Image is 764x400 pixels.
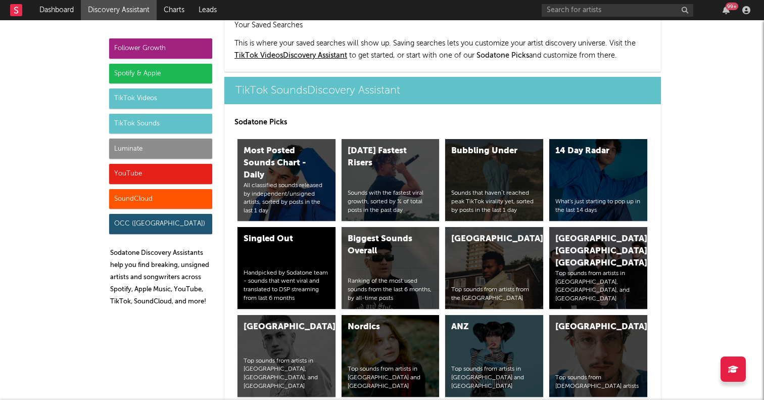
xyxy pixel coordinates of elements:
div: Sounds with the fastest viral growth, sorted by % of total posts in the past day [348,189,434,214]
div: Spotify & Apple [109,64,212,84]
div: TikTok Videos [109,88,212,109]
p: Sodatone Picks [234,116,651,128]
div: Luminate [109,139,212,159]
div: [DATE] Fastest Risers [348,145,416,169]
div: Top sounds from artists in [GEOGRAPHIC_DATA], [GEOGRAPHIC_DATA], and [GEOGRAPHIC_DATA] [244,357,329,391]
div: ANZ [451,321,520,333]
a: TikTok VideosDiscovery Assistant [234,52,347,59]
span: Sodatone Picks [476,52,529,59]
a: [GEOGRAPHIC_DATA], [GEOGRAPHIC_DATA], [GEOGRAPHIC_DATA]Top sounds from artists in [GEOGRAPHIC_DAT... [549,227,647,309]
div: [GEOGRAPHIC_DATA] [451,233,520,245]
div: TikTok Sounds [109,114,212,134]
div: [GEOGRAPHIC_DATA], [GEOGRAPHIC_DATA], [GEOGRAPHIC_DATA] [555,233,624,270]
div: Nordics [348,321,416,333]
div: Top sounds from artists in [GEOGRAPHIC_DATA], [GEOGRAPHIC_DATA], and [GEOGRAPHIC_DATA] [555,270,641,303]
a: Bubbling UnderSounds that haven’t reached peak TikTok virality yet, sorted by posts in the last 1... [445,139,543,221]
a: TikTok SoundsDiscovery Assistant [224,77,661,104]
div: SoundCloud [109,189,212,209]
a: [DATE] Fastest RisersSounds with the fastest viral growth, sorted by % of total posts in the past... [342,139,440,221]
input: Search for artists [542,4,693,17]
div: Singled Out [244,233,312,245]
a: NordicsTop sounds from artists in [GEOGRAPHIC_DATA] and [GEOGRAPHIC_DATA] [342,315,440,397]
div: 14 Day Radar [555,145,624,157]
div: Sounds that haven’t reached peak TikTok virality yet, sorted by posts in the last 1 day [451,189,537,214]
div: YouTube [109,164,212,184]
p: Sodatone Discovery Assistants help you find breaking, unsigned artists and songwriters across Spo... [110,247,212,308]
a: [GEOGRAPHIC_DATA]Top sounds from [DEMOGRAPHIC_DATA] artists [549,315,647,397]
a: 14 Day RadarWhat's just starting to pop up in the last 14 days [549,139,647,221]
div: Follower Growth [109,38,212,59]
a: Biggest Sounds OverallRanking of the most used sounds from the last 6 months, by all-time posts [342,227,440,309]
div: [GEOGRAPHIC_DATA] [244,321,312,333]
a: ANZTop sounds from artists in [GEOGRAPHIC_DATA] and [GEOGRAPHIC_DATA] [445,315,543,397]
div: Top sounds from artists from the [GEOGRAPHIC_DATA] [451,286,537,303]
div: Top sounds from artists in [GEOGRAPHIC_DATA] and [GEOGRAPHIC_DATA] [348,365,434,390]
a: [GEOGRAPHIC_DATA]Top sounds from artists in [GEOGRAPHIC_DATA], [GEOGRAPHIC_DATA], and [GEOGRAPHIC... [237,315,336,397]
div: [GEOGRAPHIC_DATA] [555,321,624,333]
div: Most Posted Sounds Chart - Daily [244,145,312,182]
div: What's just starting to pop up in the last 14 days [555,198,641,215]
div: 99 + [726,3,738,10]
p: This is where your saved searches will show up. Saving searches lets you customize your artist di... [234,37,651,62]
div: Top sounds from artists in [GEOGRAPHIC_DATA] and [GEOGRAPHIC_DATA] [451,365,537,390]
a: [GEOGRAPHIC_DATA]Top sounds from artists from the [GEOGRAPHIC_DATA] [445,227,543,309]
div: Biggest Sounds Overall [348,233,416,257]
button: 99+ [723,6,730,14]
div: Handpicked by Sodatone team - sounds that went viral and translated to DSP streaming from last 6 ... [244,269,329,303]
a: Singled OutHandpicked by Sodatone team - sounds that went viral and translated to DSP streaming f... [237,227,336,309]
div: Top sounds from [DEMOGRAPHIC_DATA] artists [555,374,641,391]
h2: Your Saved Searches [234,19,651,31]
div: All classified sounds released by independent/unsigned artists, sorted by posts in the last 1 day [244,182,329,215]
div: Ranking of the most used sounds from the last 6 months, by all-time posts [348,277,434,302]
div: OCC ([GEOGRAPHIC_DATA]) [109,214,212,234]
a: Most Posted Sounds Chart - DailyAll classified sounds released by independent/unsigned artists, s... [237,139,336,221]
div: Bubbling Under [451,145,520,157]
